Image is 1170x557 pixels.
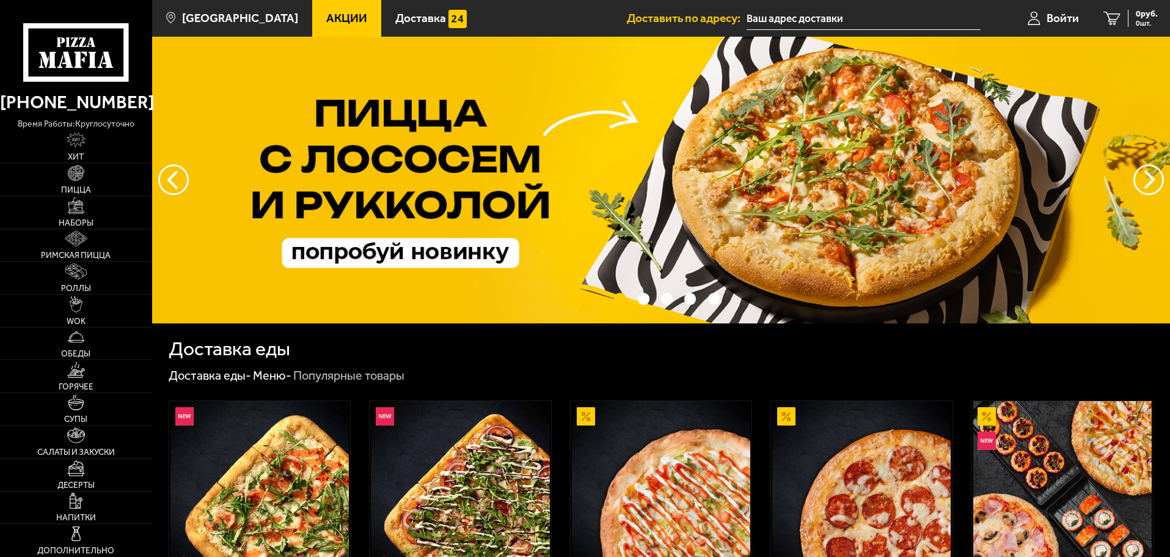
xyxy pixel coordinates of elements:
span: Супы [64,415,87,424]
span: Обеды [61,350,90,358]
button: следующий [158,164,189,195]
span: Доставка [395,12,446,24]
span: Роллы [61,284,91,293]
span: Акции [326,12,367,24]
img: Акционный [577,407,595,426]
span: [GEOGRAPHIC_DATA] [182,12,298,24]
span: Салаты и закуски [37,448,115,457]
img: Новинка [175,407,194,426]
img: Акционный [978,407,996,426]
span: Наборы [59,219,93,227]
button: точки переключения [684,293,696,304]
div: Популярные товары [293,368,404,384]
a: Доставка еды- [169,368,251,383]
button: точки переключения [661,293,673,304]
span: WOK [67,317,86,326]
span: 0 шт. [1136,20,1158,27]
img: Новинка [376,407,394,426]
span: Войти [1047,12,1079,24]
span: Дополнительно [37,547,114,555]
span: Десерты [57,481,95,490]
img: 15daf4d41897b9f0e9f617042186c801.svg [448,10,467,28]
span: 0 руб. [1136,10,1158,18]
button: предыдущий [1133,164,1164,195]
input: Ваш адрес доставки [747,7,981,30]
button: точки переключения [614,293,626,304]
img: Акционный [777,407,795,426]
span: Доставить по адресу: [627,12,747,24]
span: Пицца [61,186,91,194]
a: Меню- [253,368,291,383]
h1: Доставка еды [169,339,290,359]
span: Римская пицца [41,251,111,260]
span: Напитки [56,514,96,522]
button: точки переключения [708,293,720,304]
span: Горячее [59,383,93,391]
button: точки переключения [638,293,649,304]
img: Новинка [978,432,996,450]
span: Хит [68,153,84,161]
